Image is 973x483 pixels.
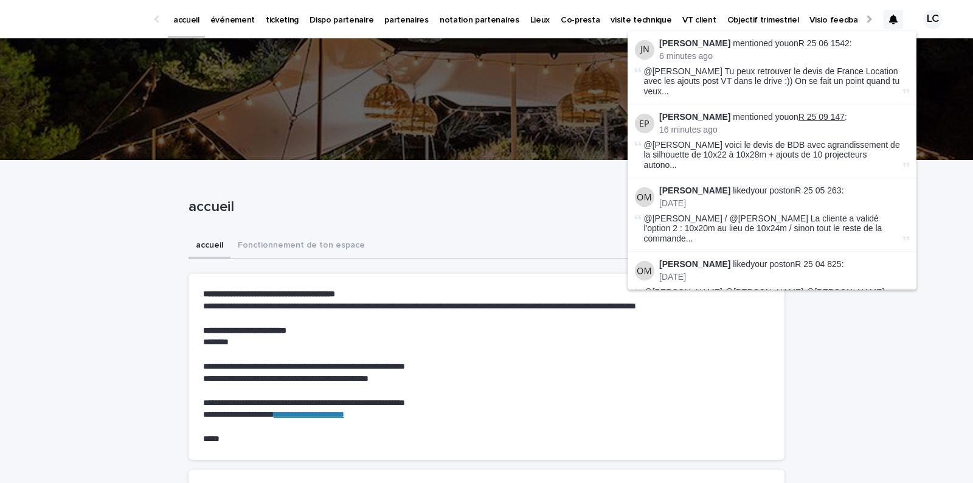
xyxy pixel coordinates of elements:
[24,7,142,32] img: Ls34BcGeRexTGTNfXpUC
[189,234,230,259] button: accueil
[644,214,901,244] span: @[PERSON_NAME] / @[PERSON_NAME] La cliente a validé l'option 2 : 10x20m au lieu de 10x24m / sinon...
[635,187,654,207] img: Olivia Marchand
[659,112,730,122] strong: [PERSON_NAME]
[644,287,901,318] span: @[PERSON_NAME] @[PERSON_NAME] @[PERSON_NAME] @[PERSON_NAME] Hello à tous, Je viens de mettre à jo...
[659,112,909,122] p: mentioned you on :
[798,38,850,48] a: R 25 06 1542
[635,114,654,133] img: Estelle Prochasson
[644,140,901,170] span: @[PERSON_NAME] voici le devis de BDB avec agrandissement de la silhouette de 10x22 à 10x28m + ajo...
[230,234,372,259] button: Fonctionnement de ton espace
[659,186,909,196] p: liked your post on R 25 05 263 :
[659,259,730,269] strong: [PERSON_NAME]
[659,51,909,61] p: 6 minutes ago
[659,186,730,195] strong: [PERSON_NAME]
[798,112,845,122] a: R 25 09 147
[659,125,909,135] p: 16 minutes ago
[659,198,909,209] p: [DATE]
[635,261,654,280] img: Olivia Marchand
[659,259,909,269] p: liked your post on R 25 04 825 :
[923,10,943,29] div: LC
[659,272,909,282] p: [DATE]
[635,40,654,60] img: Jeanne Nogrix
[659,38,730,48] strong: [PERSON_NAME]
[644,66,901,97] span: @[PERSON_NAME] Tu peux retrouver le devis de France Location avec les ajouts post VT dans le driv...
[189,198,780,216] p: accueil
[659,38,909,49] p: mentioned you on :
